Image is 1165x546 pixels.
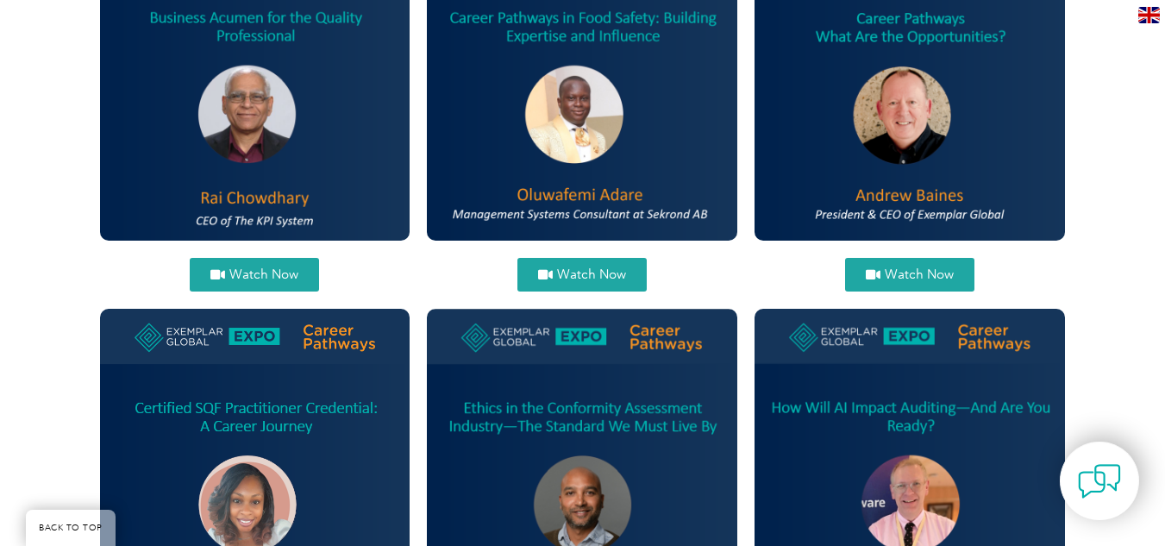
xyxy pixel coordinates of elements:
a: BACK TO TOP [26,510,116,546]
span: Watch Now [229,268,298,281]
img: contact-chat.png [1078,460,1121,503]
img: en [1138,7,1160,23]
a: Watch Now [845,258,974,292]
span: Watch Now [885,268,954,281]
a: Watch Now [190,258,319,292]
span: Watch Now [557,268,626,281]
a: Watch Now [517,258,647,292]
